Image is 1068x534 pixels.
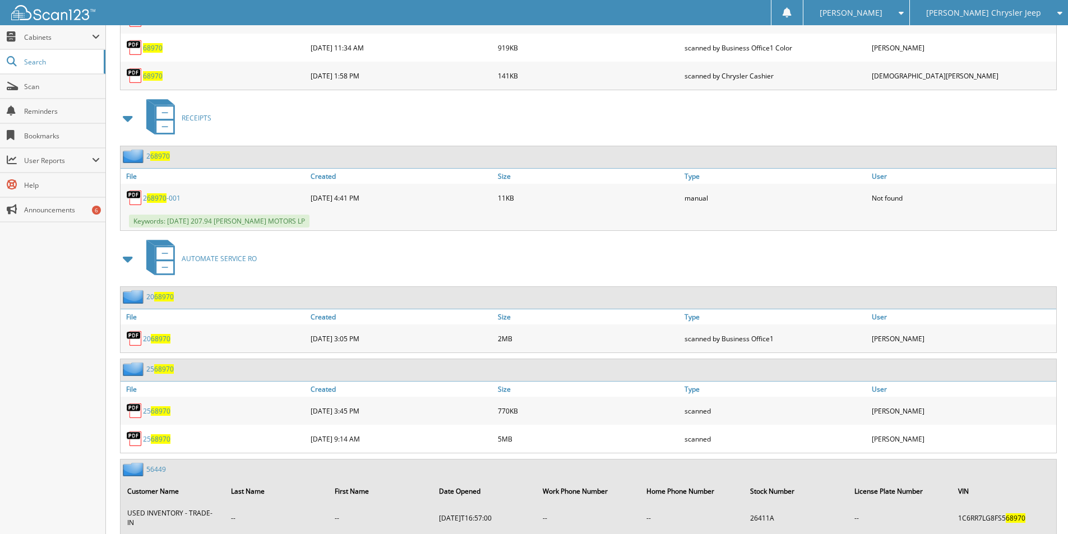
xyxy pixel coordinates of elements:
[869,382,1056,397] a: User
[682,169,869,184] a: Type
[308,428,495,450] div: [DATE] 9:14 AM
[682,187,869,209] div: manual
[682,400,869,422] div: scanned
[24,180,100,190] span: Help
[745,504,847,532] td: 26411A
[24,82,100,91] span: Scan
[495,187,682,209] div: 11KB
[129,215,309,227] span: Keywords: [DATE] 207.94 [PERSON_NAME] MOTORS LP
[495,36,682,59] div: 919KB
[641,504,743,532] td: --
[308,382,495,397] a: Created
[308,36,495,59] div: [DATE] 11:34 AM
[849,504,951,532] td: --
[537,504,640,532] td: --
[140,96,211,140] a: RECEIPTS
[820,10,882,16] span: [PERSON_NAME]
[433,504,536,532] td: [DATE]T16:57:00
[151,434,170,444] span: 68970
[121,309,308,324] a: File
[869,327,1056,350] div: [PERSON_NAME]
[225,480,328,503] th: Last Name
[495,428,682,450] div: 5MB
[329,480,432,503] th: First Name
[1006,513,1025,523] span: 68970
[151,334,170,343] span: 68970
[869,400,1056,422] div: [PERSON_NAME]
[126,39,143,56] img: PDF.png
[154,292,174,301] span: 68970
[143,43,163,53] a: 68970
[143,406,170,416] a: 2568970
[495,309,682,324] a: Size
[225,504,328,532] td: --
[146,292,174,301] a: 2068970
[682,309,869,324] a: Type
[121,169,308,184] a: File
[154,364,174,374] span: 68970
[869,64,1056,87] div: [DEMOGRAPHIC_DATA][PERSON_NAME]
[122,504,224,532] td: USED INVENTORY - TRADE-IN
[143,334,170,343] a: 2068970
[123,462,146,476] img: folder2.png
[121,382,308,397] a: File
[143,71,163,81] a: 68970
[869,309,1056,324] a: User
[869,36,1056,59] div: [PERSON_NAME]
[641,480,743,503] th: Home Phone Number
[495,382,682,397] a: Size
[682,382,869,397] a: Type
[126,402,143,419] img: PDF.png
[682,64,869,87] div: scanned by Chrysler Cashier
[182,254,257,263] span: AUTOMATE SERVICE RO
[24,57,98,67] span: Search
[953,480,1055,503] th: VIN
[126,430,143,447] img: PDF.png
[682,428,869,450] div: scanned
[537,480,640,503] th: Work Phone Number
[433,480,536,503] th: Date Opened
[151,406,170,416] span: 68970
[182,113,211,123] span: RECEIPTS
[146,465,166,474] a: 56449
[682,36,869,59] div: scanned by Business Office1 Color
[495,64,682,87] div: 141KB
[24,205,100,215] span: Announcements
[143,193,181,203] a: 268970-001
[308,187,495,209] div: [DATE] 4:41 PM
[150,151,170,161] span: 68970
[123,149,146,163] img: folder2.png
[92,206,101,215] div: 6
[126,330,143,347] img: PDF.png
[126,189,143,206] img: PDF.png
[869,187,1056,209] div: Not found
[495,327,682,350] div: 2MB
[745,480,847,503] th: Stock Number
[123,362,146,376] img: folder2.png
[495,400,682,422] div: 770KB
[953,504,1055,532] td: 1C6RR7LG8FS5
[140,236,257,281] a: AUTOMATE SERVICE RO
[308,309,495,324] a: Created
[1012,480,1068,534] iframe: Chat Widget
[926,10,1041,16] span: [PERSON_NAME] Chrysler Jeep
[123,290,146,304] img: folder2.png
[11,5,95,20] img: scan123-logo-white.svg
[308,400,495,422] div: [DATE] 3:45 PM
[869,428,1056,450] div: [PERSON_NAME]
[122,480,224,503] th: Customer Name
[146,364,174,374] a: 2568970
[308,64,495,87] div: [DATE] 1:58 PM
[308,169,495,184] a: Created
[24,156,92,165] span: User Reports
[495,169,682,184] a: Size
[24,32,92,42] span: Cabinets
[24,131,100,141] span: Bookmarks
[849,480,951,503] th: License Plate Number
[869,169,1056,184] a: User
[308,327,495,350] div: [DATE] 3:05 PM
[329,504,432,532] td: --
